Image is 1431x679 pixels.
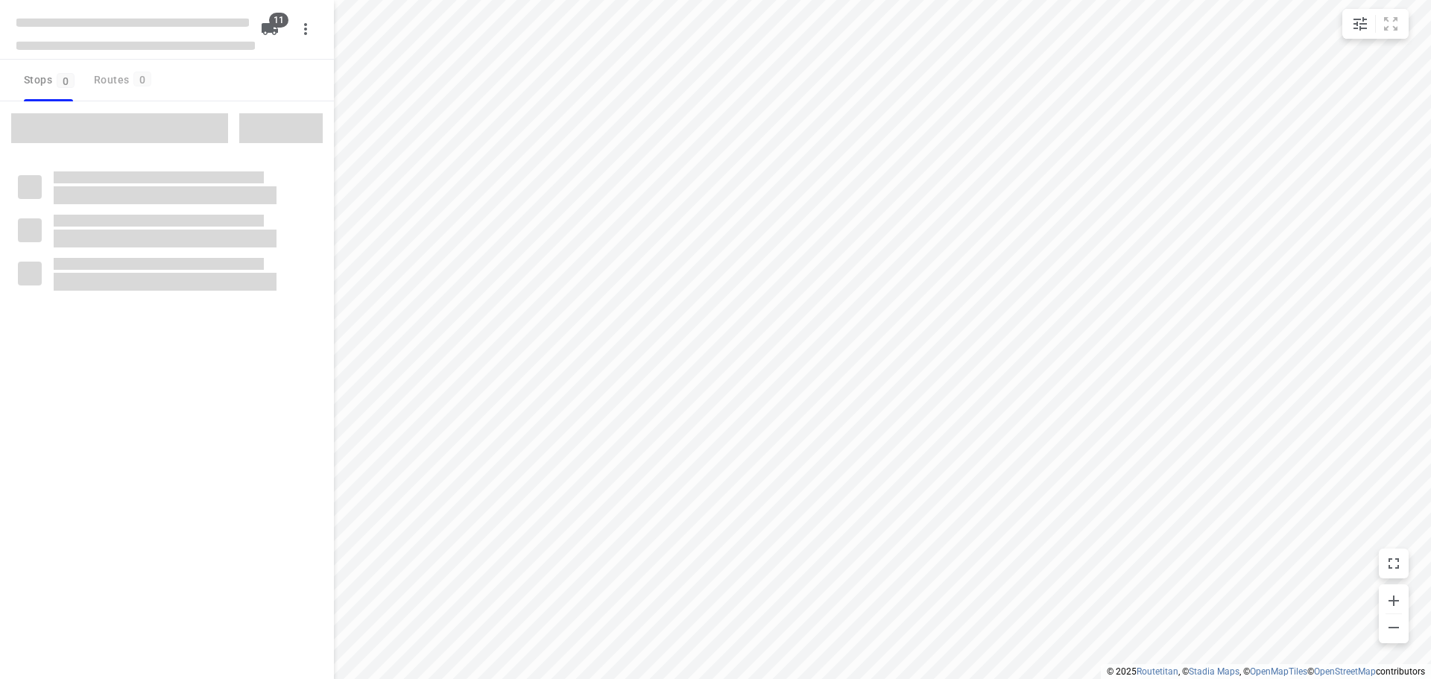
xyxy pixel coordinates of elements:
[1345,9,1375,39] button: Map settings
[1314,666,1376,677] a: OpenStreetMap
[1189,666,1239,677] a: Stadia Maps
[1342,9,1409,39] div: small contained button group
[1250,666,1307,677] a: OpenMapTiles
[1137,666,1178,677] a: Routetitan
[1107,666,1425,677] li: © 2025 , © , © © contributors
